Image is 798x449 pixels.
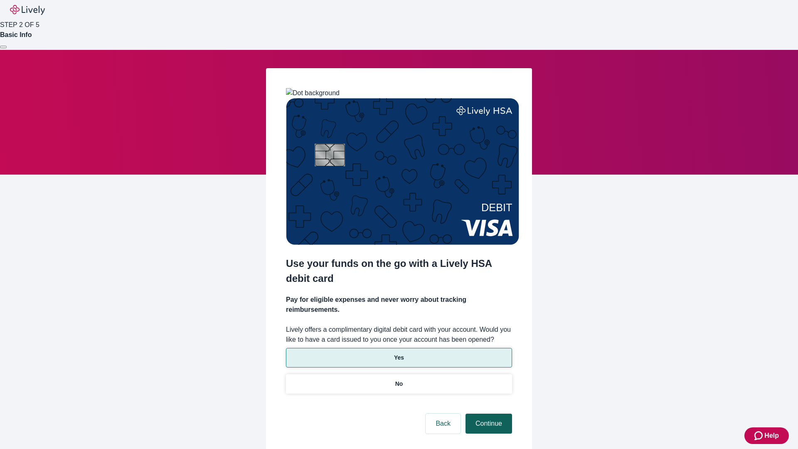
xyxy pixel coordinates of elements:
[394,353,404,362] p: Yes
[764,431,779,441] span: Help
[286,374,512,394] button: No
[286,256,512,286] h2: Use your funds on the go with a Lively HSA debit card
[10,5,45,15] img: Lively
[286,348,512,368] button: Yes
[286,295,512,315] h4: Pay for eligible expenses and never worry about tracking reimbursements.
[395,380,403,388] p: No
[286,88,340,98] img: Dot background
[744,427,789,444] button: Zendesk support iconHelp
[286,98,519,245] img: Debit card
[426,414,461,434] button: Back
[754,431,764,441] svg: Zendesk support icon
[465,414,512,434] button: Continue
[286,325,512,345] label: Lively offers a complimentary digital debit card with your account. Would you like to have a card...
